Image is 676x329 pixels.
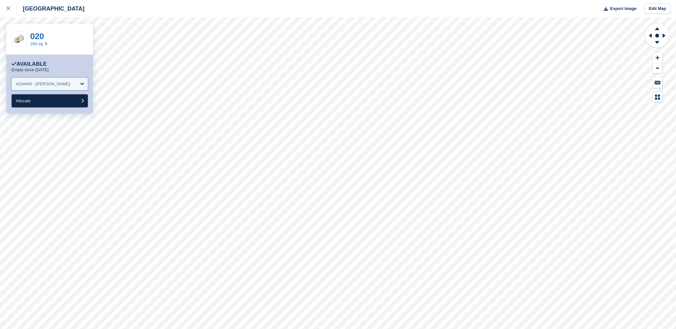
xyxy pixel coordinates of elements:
button: Allocate [12,94,88,107]
button: Zoom In [653,53,663,63]
div: Available [12,61,47,67]
div: [GEOGRAPHIC_DATA] [17,5,84,13]
button: Zoom Out [653,63,663,74]
div: #104440 - [PERSON_NAME] [16,81,70,87]
a: 020 [30,31,44,41]
a: Edit Map [645,4,671,14]
a: 160 sq. ft [30,41,47,46]
button: Map Legend [653,92,663,102]
span: Export Image [610,5,637,12]
p: Empty since [DATE] [12,67,48,72]
button: Export Image [600,4,637,14]
button: Keyboard Shortcuts [653,77,663,88]
span: Allocate [16,98,30,103]
img: SCA-160sqft.jpg [12,34,27,44]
